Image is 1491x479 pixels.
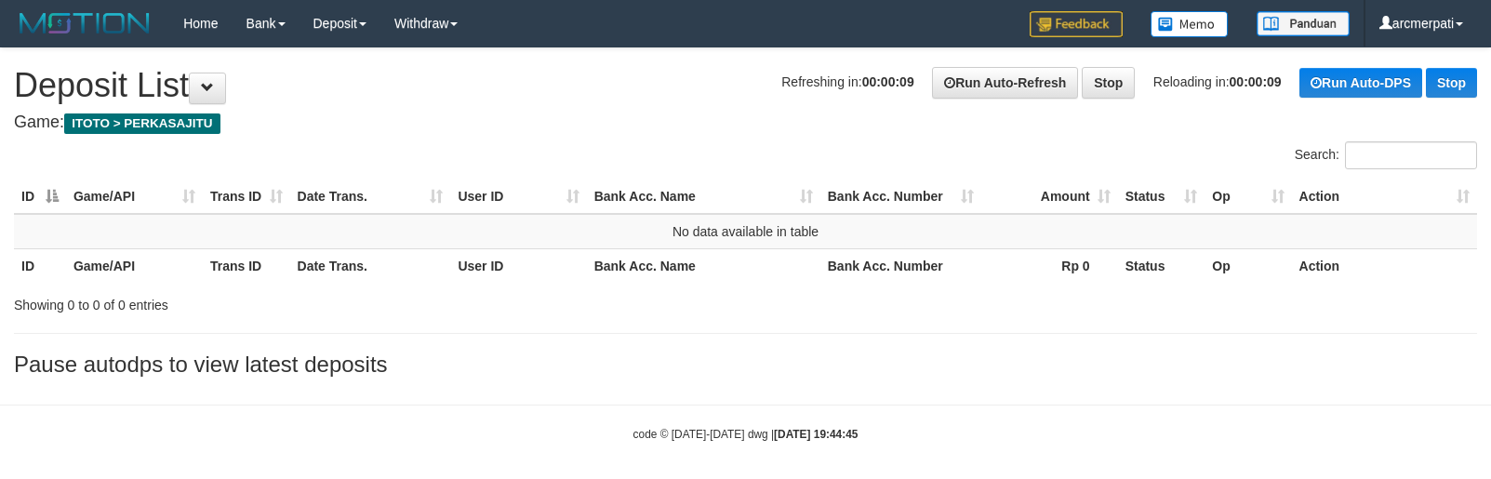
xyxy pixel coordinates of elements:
[1292,180,1477,214] th: Action: activate to sort column ascending
[14,248,66,283] th: ID
[587,180,820,214] th: Bank Acc. Name: activate to sort column ascending
[981,248,1118,283] th: Rp 0
[1082,67,1135,99] a: Stop
[1257,11,1350,36] img: panduan.png
[66,180,203,214] th: Game/API: activate to sort column ascending
[203,180,290,214] th: Trans ID: activate to sort column ascending
[820,248,981,283] th: Bank Acc. Number
[587,248,820,283] th: Bank Acc. Name
[862,74,914,89] strong: 00:00:09
[1230,74,1282,89] strong: 00:00:09
[1205,180,1291,214] th: Op: activate to sort column ascending
[1118,180,1205,214] th: Status: activate to sort column ascending
[203,248,290,283] th: Trans ID
[14,113,1477,132] h4: Game:
[14,288,607,314] div: Showing 0 to 0 of 0 entries
[14,9,155,37] img: MOTION_logo.png
[633,428,859,441] small: code © [DATE]-[DATE] dwg |
[14,214,1477,249] td: No data available in table
[450,248,586,283] th: User ID
[932,67,1078,99] a: Run Auto-Refresh
[14,180,66,214] th: ID: activate to sort column descending
[290,248,451,283] th: Date Trans.
[64,113,220,134] span: ITOTO > PERKASAJITU
[14,67,1477,104] h1: Deposit List
[450,180,586,214] th: User ID: activate to sort column ascending
[1345,141,1477,169] input: Search:
[781,74,913,89] span: Refreshing in:
[774,428,858,441] strong: [DATE] 19:44:45
[1295,141,1477,169] label: Search:
[66,248,203,283] th: Game/API
[820,180,981,214] th: Bank Acc. Number: activate to sort column ascending
[981,180,1118,214] th: Amount: activate to sort column ascending
[1426,68,1477,98] a: Stop
[1118,248,1205,283] th: Status
[1205,248,1291,283] th: Op
[1030,11,1123,37] img: Feedback.jpg
[1153,74,1282,89] span: Reloading in:
[1299,68,1422,98] a: Run Auto-DPS
[290,180,451,214] th: Date Trans.: activate to sort column ascending
[1292,248,1477,283] th: Action
[14,353,1477,377] h3: Pause autodps to view latest deposits
[1151,11,1229,37] img: Button%20Memo.svg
